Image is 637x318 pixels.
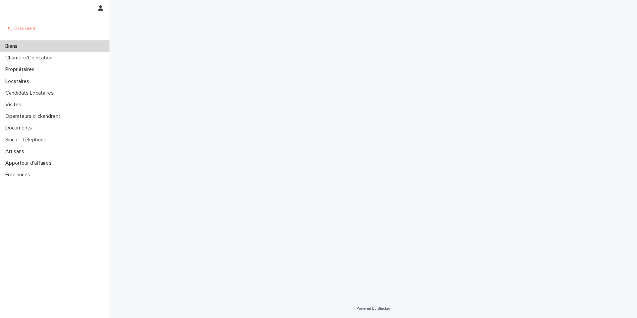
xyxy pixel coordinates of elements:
p: Propriétaires [3,66,40,73]
a: Powered By Stacker [356,306,390,310]
img: UCB0brd3T0yccxBKYDjQ [5,22,37,35]
p: Documents [3,125,37,131]
p: Freelances [3,172,35,178]
p: Biens [3,43,23,49]
p: Sinch - Téléphone [3,137,52,143]
p: Candidats Locataires [3,90,59,96]
p: Locataires [3,78,35,85]
p: Visites [3,102,27,108]
p: Artisans [3,148,30,155]
p: Operateurs clickandrent [3,113,66,119]
p: Chambre/Colocation [3,55,58,61]
p: Apporteur d'affaires [3,160,57,166]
